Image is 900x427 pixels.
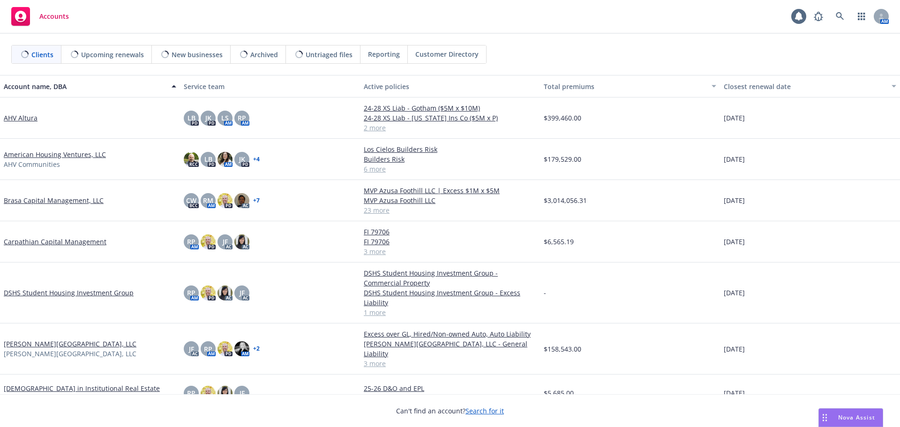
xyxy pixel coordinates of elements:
[724,237,745,247] span: [DATE]
[253,157,260,162] a: + 4
[368,49,400,59] span: Reporting
[720,75,900,97] button: Closest renewal date
[234,234,249,249] img: photo
[544,195,587,205] span: $3,014,056.31
[184,152,199,167] img: photo
[415,49,479,59] span: Customer Directory
[217,341,232,356] img: photo
[364,82,536,91] div: Active policies
[189,344,194,354] span: JF
[239,154,245,164] span: JK
[544,237,574,247] span: $6,565.19
[544,113,581,123] span: $399,460.00
[187,388,195,398] span: RP
[187,288,195,298] span: RP
[724,195,745,205] span: [DATE]
[364,237,536,247] a: FI 79706
[724,154,745,164] span: [DATE]
[4,288,134,298] a: DSHS Student Housing Investment Group
[4,113,37,123] a: AHV Altura
[4,159,60,169] span: AHV Communities
[364,123,536,133] a: 2 more
[465,406,504,415] a: Search for it
[364,247,536,256] a: 3 more
[724,344,745,354] span: [DATE]
[186,195,196,205] span: CW
[364,164,536,174] a: 6 more
[81,50,144,60] span: Upcoming renewals
[819,409,831,427] div: Drag to move
[238,113,246,123] span: RP
[217,152,232,167] img: photo
[4,237,106,247] a: Carpathian Capital Management
[31,50,53,60] span: Clients
[253,346,260,352] a: + 2
[364,307,536,317] a: 1 more
[838,413,875,421] span: Nova Assist
[223,237,228,247] span: JF
[364,144,536,154] a: Los Cielos Builders Risk
[187,113,195,123] span: LB
[4,339,136,349] a: [PERSON_NAME][GEOGRAPHIC_DATA], LLC
[364,339,536,359] a: [PERSON_NAME][GEOGRAPHIC_DATA], LLC - General Liability
[180,75,360,97] button: Service team
[39,13,69,20] span: Accounts
[724,388,745,398] span: [DATE]
[221,113,229,123] span: LS
[201,285,216,300] img: photo
[4,383,176,403] a: [DEMOGRAPHIC_DATA] in Institutional Real Estate (FIIRE)
[544,288,546,298] span: -
[364,186,536,195] a: MVP Azusa Foothill LLC | Excess $1M x $5M
[364,359,536,368] a: 3 more
[724,288,745,298] span: [DATE]
[240,288,245,298] span: JF
[544,82,706,91] div: Total premiums
[364,154,536,164] a: Builders Risk
[4,195,104,205] a: Brasa Capital Management, LLC
[250,50,278,60] span: Archived
[364,329,536,339] a: Excess over GL, Hired/Non-owned Auto, Auto Liability
[234,193,249,208] img: photo
[544,344,581,354] span: $158,543.00
[831,7,849,26] a: Search
[217,285,232,300] img: photo
[234,341,249,356] img: photo
[364,393,536,403] a: 25-26 GL - NIAC
[364,113,536,123] a: 24-28 XS LIab - [US_STATE] Ins Co ($5M x P)
[540,75,720,97] button: Total premiums
[253,198,260,203] a: + 7
[172,50,223,60] span: New businesses
[184,82,356,91] div: Service team
[809,7,828,26] a: Report a Bug
[201,386,216,401] img: photo
[7,3,73,30] a: Accounts
[217,193,232,208] img: photo
[544,154,581,164] span: $179,529.00
[201,234,216,249] img: photo
[4,150,106,159] a: American Housing Ventures, LLC
[217,386,232,401] img: photo
[306,50,352,60] span: Untriaged files
[240,388,245,398] span: JF
[4,349,136,359] span: [PERSON_NAME][GEOGRAPHIC_DATA], LLC
[724,113,745,123] span: [DATE]
[724,82,886,91] div: Closest renewal date
[187,237,195,247] span: RP
[360,75,540,97] button: Active policies
[396,406,504,416] span: Can't find an account?
[364,103,536,113] a: 24-28 XS Liab - Gotham ($5M x $10M)
[204,344,212,354] span: RP
[852,7,871,26] a: Switch app
[203,195,213,205] span: RM
[364,195,536,205] a: MVP Azusa Foothill LLC
[204,154,212,164] span: LB
[364,288,536,307] a: DSHS Student Housing Investment Group - Excess Liability
[364,268,536,288] a: DSHS Student Housing Investment Group - Commercial Property
[818,408,883,427] button: Nova Assist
